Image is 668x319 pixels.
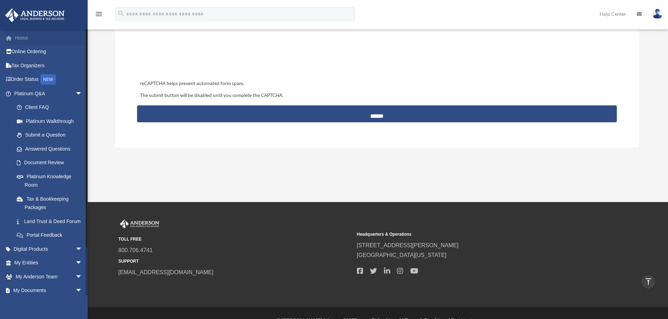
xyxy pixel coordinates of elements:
[3,8,67,22] img: Anderson Advisors Platinum Portal
[10,142,93,156] a: Answered Questions
[5,256,93,270] a: My Entitiesarrow_drop_down
[644,277,653,286] i: vertical_align_top
[119,236,352,243] small: TOLL FREE
[119,247,153,253] a: 800.706.4741
[10,214,93,228] a: Land Trust & Deed Forum
[137,91,616,100] div: The submit button will be disabled until you complete the CAPTCHA.
[357,231,591,238] small: Headquarters & Operations
[10,192,93,214] a: Tax & Bookkeeping Packages
[95,10,103,18] i: menu
[641,275,656,289] a: vertical_align_top
[75,86,89,101] span: arrow_drop_down
[10,169,93,192] a: Platinum Knowledge Room
[117,9,125,17] i: search
[119,269,214,275] a: [EMAIL_ADDRESS][DOMAIN_NAME]
[10,228,93,242] a: Portal Feedback
[75,284,89,298] span: arrow_drop_down
[10,114,93,128] a: Platinum Walkthrough
[5,45,93,59] a: Online Ordering
[357,252,447,258] a: [GEOGRAPHIC_DATA][US_STATE]
[119,258,352,265] small: SUPPORT
[5,31,93,45] a: Home
[75,270,89,284] span: arrow_drop_down
[95,12,103,18] a: menu
[75,242,89,256] span: arrow_drop_down
[137,79,616,88] div: reCAPTCHA helps prevent automated form spam.
[5,270,93,284] a: My Anderson Teamarrow_drop_down
[5,72,93,87] a: Order StatusNEW
[10,128,89,142] a: Submit a Question
[10,156,93,170] a: Document Review
[5,58,93,72] a: Tax Organizers
[40,74,56,85] div: NEW
[5,86,93,100] a: Platinum Q&Aarrow_drop_down
[652,9,663,19] img: User Pic
[5,284,93,298] a: My Documentsarrow_drop_down
[75,256,89,270] span: arrow_drop_down
[10,100,93,115] a: Client FAQ
[357,242,459,248] a: [STREET_ADDRESS][PERSON_NAME]
[5,242,93,256] a: Digital Productsarrow_drop_down
[119,220,161,229] img: Anderson Advisors Platinum Portal
[138,38,244,65] iframe: reCAPTCHA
